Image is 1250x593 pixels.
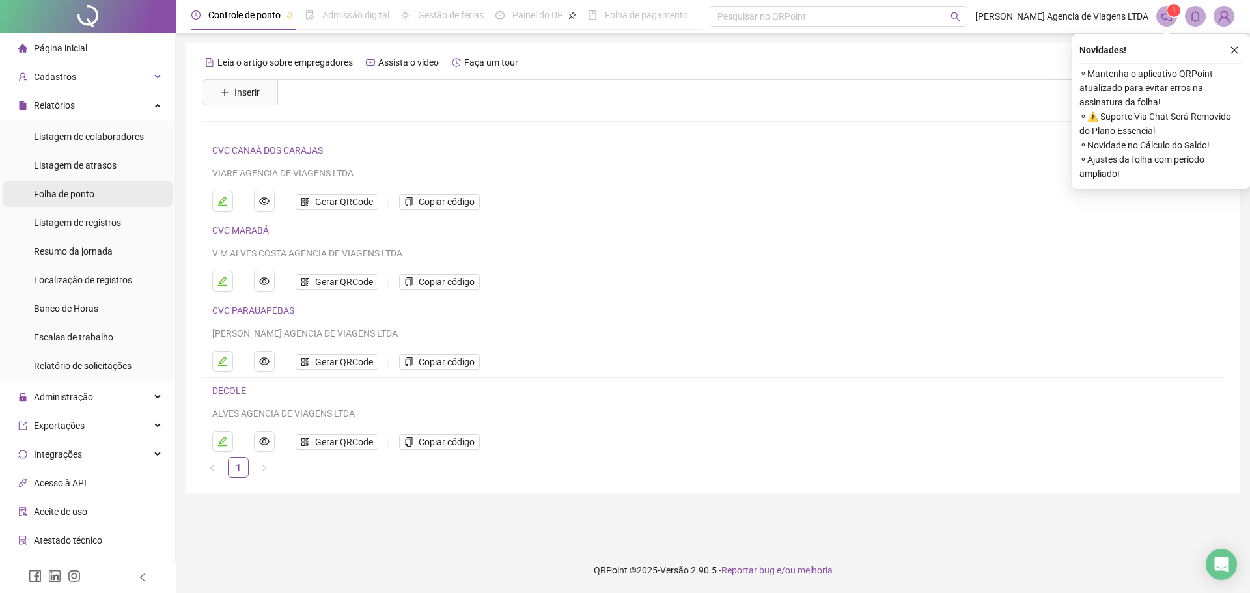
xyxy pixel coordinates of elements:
[1172,6,1176,15] span: 1
[315,435,373,449] span: Gerar QRCode
[208,10,281,20] span: Controle de ponto
[1206,549,1237,580] div: Open Intercom Messenger
[34,131,144,142] span: Listagem de colaboradores
[217,196,228,206] span: edit
[301,357,310,366] span: qrcode
[18,393,27,402] span: lock
[315,195,373,209] span: Gerar QRCode
[34,506,87,517] span: Aceite de uso
[212,166,1170,180] div: VIARE AGENCIA DE VIAGENS LTDA
[296,274,378,290] button: Gerar QRCode
[212,406,1170,421] div: ALVES AGENCIA DE VIAGENS LTDA
[34,535,102,545] span: Atestado técnico
[259,356,270,366] span: eye
[260,464,268,472] span: right
[217,276,228,286] span: edit
[259,436,270,447] span: eye
[419,195,475,209] span: Copiar código
[399,194,480,210] button: Copiar código
[286,12,294,20] span: pushpin
[212,326,1170,340] div: [PERSON_NAME] AGENCIA DE VIAGENS LTDA
[401,10,410,20] span: sun
[1214,7,1234,26] img: 92686
[34,478,87,488] span: Acesso à API
[229,458,248,477] a: 1
[18,72,27,81] span: user-add
[34,449,82,460] span: Integrações
[296,434,378,450] button: Gerar QRCode
[1230,46,1239,55] span: close
[176,547,1250,593] footer: QRPoint © 2025 - 2.90.5 -
[301,277,310,286] span: qrcode
[34,361,132,371] span: Relatório de solicitações
[34,421,85,431] span: Exportações
[217,436,228,447] span: edit
[419,355,475,369] span: Copiar código
[68,570,81,583] span: instagram
[34,160,117,171] span: Listagem de atrasos
[399,354,480,370] button: Copiar código
[34,275,132,285] span: Localização de registros
[951,12,960,21] span: search
[217,356,228,366] span: edit
[191,10,201,20] span: clock-circle
[322,10,389,20] span: Admissão digital
[18,507,27,516] span: audit
[605,10,688,20] span: Folha de pagamento
[259,276,270,286] span: eye
[234,85,260,100] span: Inserir
[48,570,61,583] span: linkedin
[495,10,505,20] span: dashboard
[588,10,597,20] span: book
[18,450,27,459] span: sync
[34,217,121,228] span: Listagem de registros
[1079,138,1242,152] span: ⚬ Novidade no Cálculo do Saldo!
[296,194,378,210] button: Gerar QRCode
[34,189,94,199] span: Folha de ponto
[301,437,310,447] span: qrcode
[721,565,833,575] span: Reportar bug e/ou melhoria
[301,197,310,206] span: qrcode
[254,457,275,478] li: Próxima página
[1079,66,1242,109] span: ⚬ Mantenha o aplicativo QRPoint atualizado para evitar erros na assinatura da folha!
[512,10,563,20] span: Painel do DP
[212,246,1170,260] div: V M ALVES COSTA AGENCIA DE VIAGENS LTDA
[1079,152,1242,181] span: ⚬ Ajustes da folha com período ampliado!
[228,457,249,478] li: 1
[18,536,27,545] span: solution
[296,354,378,370] button: Gerar QRCode
[18,421,27,430] span: export
[452,58,461,67] span: history
[1189,10,1201,22] span: bell
[259,196,270,206] span: eye
[315,355,373,369] span: Gerar QRCode
[419,435,475,449] span: Copiar código
[378,57,439,68] span: Assista o vídeo
[212,385,246,396] a: DECOLE
[568,12,576,20] span: pushpin
[208,464,216,472] span: left
[1079,109,1242,138] span: ⚬ ⚠️ Suporte Via Chat Será Removido do Plano Essencial
[315,275,373,289] span: Gerar QRCode
[34,72,76,82] span: Cadastros
[202,457,223,478] li: Página anterior
[34,303,98,314] span: Banco de Horas
[34,392,93,402] span: Administração
[18,101,27,110] span: file
[399,434,480,450] button: Copiar código
[419,275,475,289] span: Copiar código
[1079,43,1126,57] span: Novidades !
[34,246,113,256] span: Resumo da jornada
[404,437,413,447] span: copy
[366,58,375,67] span: youtube
[212,145,323,156] a: CVC CANAÃ DOS CARAJAS
[34,43,87,53] span: Página inicial
[34,332,113,342] span: Escalas de trabalho
[464,57,518,68] span: Faça um tour
[34,100,75,111] span: Relatórios
[1167,4,1180,17] sup: 1
[404,197,413,206] span: copy
[212,225,269,236] a: CVC MARABÁ
[18,478,27,488] span: api
[305,10,314,20] span: file-done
